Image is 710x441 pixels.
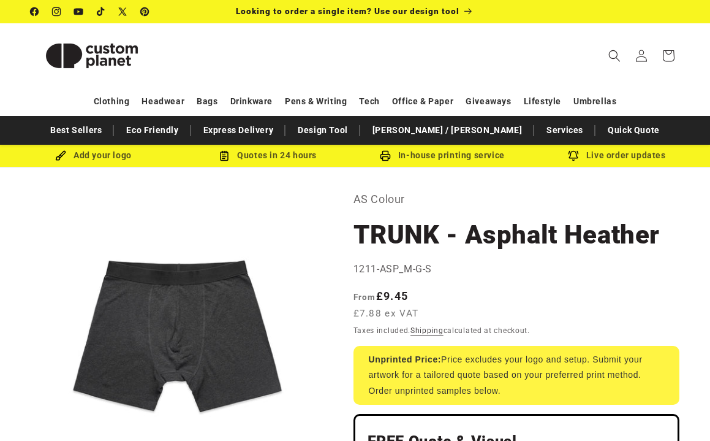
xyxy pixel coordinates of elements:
a: Giveaways [466,91,511,112]
img: Custom Planet [31,28,153,83]
a: Bags [197,91,217,112]
a: Drinkware [230,91,273,112]
summary: Search [601,42,628,69]
span: 1211-ASP_M-G-S [353,263,432,275]
a: Pens & Writing [285,91,347,112]
span: Looking to order a single item? Use our design tool [236,6,459,16]
a: Headwear [142,91,184,112]
span: £7.88 ex VAT [353,307,419,321]
a: Tech [359,91,379,112]
a: Best Sellers [44,120,108,141]
p: AS Colour [353,190,679,209]
a: Eco Friendly [120,120,184,141]
img: Brush Icon [55,150,66,161]
img: Order updates [568,150,579,161]
a: Services [540,120,589,141]
div: Quotes in 24 hours [181,148,355,163]
a: Shipping [410,326,444,335]
div: Live order updates [529,148,704,163]
div: Price excludes your logo and setup. Submit your artwork for a tailored quote based on your prefer... [353,346,679,405]
a: Umbrellas [573,91,616,112]
a: Clothing [94,91,130,112]
a: Express Delivery [197,120,280,141]
a: Quick Quote [602,120,666,141]
div: Add your logo [6,148,181,163]
a: Lifestyle [524,91,561,112]
img: In-house printing [380,150,391,161]
div: In-house printing service [355,148,530,163]
span: From [353,292,376,302]
h1: TRUNK - Asphalt Heather [353,218,679,251]
a: Custom Planet [26,23,158,88]
a: [PERSON_NAME] / [PERSON_NAME] [366,120,528,141]
img: Order Updates Icon [219,150,230,161]
a: Office & Paper [392,91,453,112]
strong: £9.45 [353,290,409,302]
a: Design Tool [292,120,354,141]
strong: Unprinted Price: [369,355,442,364]
div: Taxes included. calculated at checkout. [353,324,679,337]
